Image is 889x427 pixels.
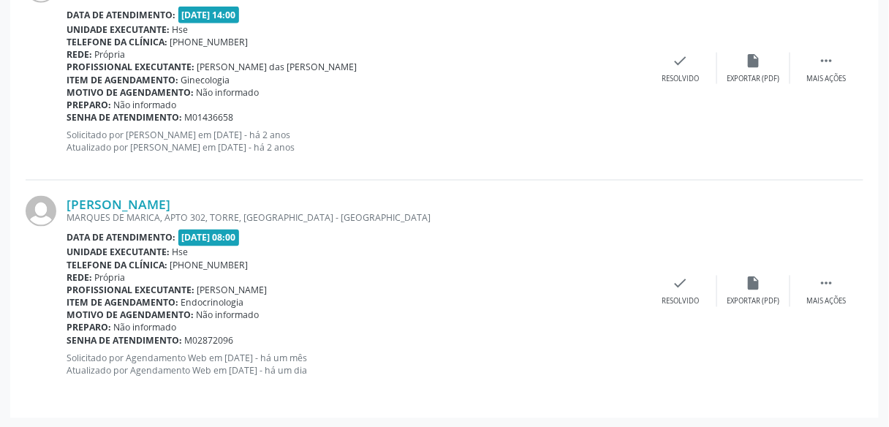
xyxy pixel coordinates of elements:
[746,53,762,69] i: insert_drive_file
[67,196,170,212] a: [PERSON_NAME]
[170,260,249,272] span: [PHONE_NUMBER]
[67,48,92,61] b: Rede:
[26,196,56,227] img: img
[746,276,762,292] i: insert_drive_file
[67,74,178,86] b: Item de agendamento:
[673,53,689,69] i: check
[673,276,689,292] i: check
[819,53,835,69] i: 
[173,246,189,259] span: Hse
[197,61,358,73] span: [PERSON_NAME] das [PERSON_NAME]
[173,23,189,36] span: Hse
[178,230,240,246] span: [DATE] 08:00
[67,23,170,36] b: Unidade executante:
[67,297,178,309] b: Item de agendamento:
[67,129,644,154] p: Solicitado por [PERSON_NAME] em [DATE] - há 2 anos Atualizado por [PERSON_NAME] em [DATE] - há 2 ...
[181,74,230,86] span: Ginecologia
[67,335,182,347] b: Senha de atendimento:
[114,322,177,334] span: Não informado
[67,352,644,377] p: Solicitado por Agendamento Web em [DATE] - há um mês Atualizado por Agendamento Web em [DATE] - h...
[662,297,699,307] div: Resolvido
[114,99,177,111] span: Não informado
[67,61,194,73] b: Profissional executante:
[67,36,167,48] b: Telefone da clínica:
[67,86,194,99] b: Motivo de agendamento:
[197,309,260,322] span: Não informado
[807,297,847,307] div: Mais ações
[95,48,126,61] span: Própria
[67,309,194,322] b: Motivo de agendamento:
[197,86,260,99] span: Não informado
[67,9,175,21] b: Data de atendimento:
[67,232,175,244] b: Data de atendimento:
[95,272,126,284] span: Própria
[727,74,780,84] div: Exportar (PDF)
[727,297,780,307] div: Exportar (PDF)
[67,322,111,334] b: Preparo:
[178,7,240,23] span: [DATE] 14:00
[67,212,644,224] div: MARQUES DE MARICA, APTO 302, TORRE, [GEOGRAPHIC_DATA] - [GEOGRAPHIC_DATA]
[807,74,847,84] div: Mais ações
[67,272,92,284] b: Rede:
[181,297,244,309] span: Endocrinologia
[67,111,182,124] b: Senha de atendimento:
[170,36,249,48] span: [PHONE_NUMBER]
[819,276,835,292] i: 
[185,335,234,347] span: M02872096
[67,99,111,111] b: Preparo:
[185,111,234,124] span: M01436658
[662,74,699,84] div: Resolvido
[67,260,167,272] b: Telefone da clínica:
[67,246,170,259] b: Unidade executante:
[197,284,268,297] span: [PERSON_NAME]
[67,284,194,297] b: Profissional executante:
